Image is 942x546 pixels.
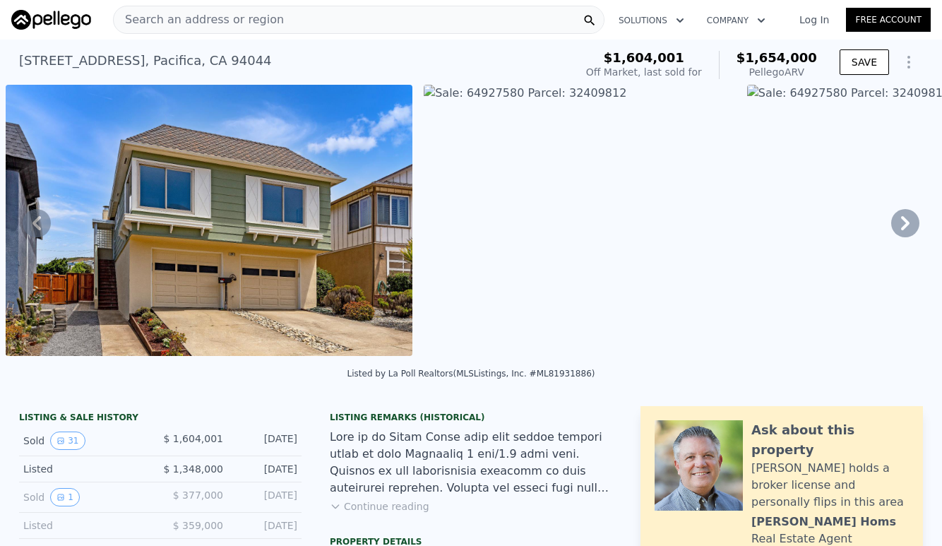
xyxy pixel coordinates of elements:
[11,10,91,30] img: Pellego
[234,432,297,450] div: [DATE]
[604,50,684,65] span: $1,604,001
[751,420,909,460] div: Ask about this property
[895,48,923,76] button: Show Options
[114,11,284,28] span: Search an address or region
[6,85,412,356] img: Sale: 64927580 Parcel: 32409812
[173,489,223,501] span: $ 377,000
[696,8,777,33] button: Company
[23,432,149,450] div: Sold
[737,65,817,79] div: Pellego ARV
[19,51,272,71] div: [STREET_ADDRESS] , Pacifica , CA 94044
[23,518,149,533] div: Listed
[234,518,297,533] div: [DATE]
[19,412,302,426] div: LISTING & SALE HISTORY
[330,429,612,497] div: Lore ip do Sitam Conse adip elit seddoe tempori utlab et dolo Magnaaliq 1 eni/1.9 admi veni. Quis...
[330,412,612,423] div: Listing Remarks (Historical)
[347,369,595,379] div: Listed by La Poll Realtors (MLSListings, Inc. #ML81931886)
[163,433,223,444] span: $ 1,604,001
[840,49,889,75] button: SAVE
[846,8,931,32] a: Free Account
[424,85,736,356] img: Sale: 64927580 Parcel: 32409812
[23,488,149,506] div: Sold
[607,8,696,33] button: Solutions
[234,462,297,476] div: [DATE]
[782,13,846,27] a: Log In
[163,463,223,475] span: $ 1,348,000
[737,50,817,65] span: $1,654,000
[50,432,85,450] button: View historical data
[173,520,223,531] span: $ 359,000
[234,488,297,506] div: [DATE]
[23,462,149,476] div: Listed
[330,499,429,514] button: Continue reading
[751,460,909,511] div: [PERSON_NAME] holds a broker license and personally flips in this area
[586,65,702,79] div: Off Market, last sold for
[751,514,896,530] div: [PERSON_NAME] Homs
[50,488,80,506] button: View historical data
